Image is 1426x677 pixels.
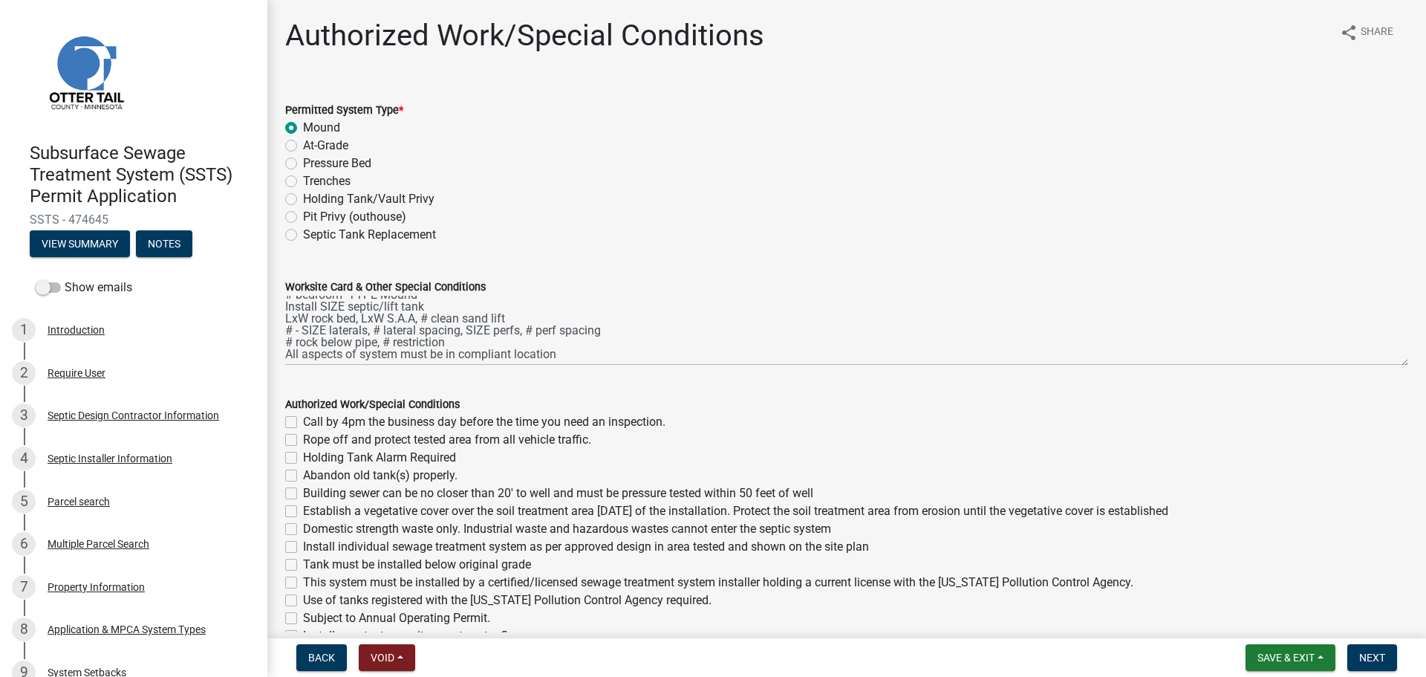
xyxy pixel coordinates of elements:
[285,106,403,116] label: Permitted System Type
[303,208,406,226] label: Pit Privy (outhouse)
[48,410,219,421] div: Septic Design Contractor Information
[303,520,831,538] label: Domestic strength waste only. Industrial waste and hazardous wastes cannot enter the septic system
[303,190,434,208] label: Holding Tank/Vault Privy
[12,575,36,599] div: 7
[12,318,36,342] div: 1
[303,627,525,645] label: Install a meter to monitor wastewater flow.
[359,644,415,671] button: Void
[48,496,110,507] div: Parcel search
[1257,652,1315,664] span: Save & Exit
[48,453,172,464] div: Septic Installer Information
[285,18,764,54] h1: Authorized Work/Special Conditions
[303,574,1133,592] label: This system must be installed by a certified/licensed sewage treatment system installer holding a...
[303,538,869,556] label: Install individual sewage treatment system as per approved design in area tested and shown on the...
[48,624,206,635] div: Application & MPCA System Types
[303,609,490,627] label: Subject to Annual Operating Permit.
[303,155,371,172] label: Pressure Bed
[285,282,486,293] label: Worksite Card & Other Special Conditions
[48,539,149,549] div: Multiple Parcel Search
[303,119,340,137] label: Mound
[303,172,351,190] label: Trenches
[12,618,36,641] div: 8
[285,400,460,410] label: Authorized Work/Special Conditions
[371,652,394,664] span: Void
[36,279,132,297] label: Show emails
[303,137,348,155] label: At-Grade
[1246,644,1335,671] button: Save & Exit
[48,582,145,592] div: Property Information
[136,239,192,251] wm-modal-confirm: Notes
[1340,24,1358,42] i: share
[12,490,36,514] div: 5
[296,644,347,671] button: Back
[303,431,591,449] label: Rope off and protect tested area from all vehicle traffic.
[308,652,335,664] span: Back
[30,239,130,251] wm-modal-confirm: Summary
[303,592,712,609] label: Use of tanks registered with the [US_STATE] Pollution Control Agency required.
[30,16,141,127] img: Otter Tail County, Minnesota
[1347,644,1397,671] button: Next
[303,226,436,244] label: Septic Tank Replacement
[1328,18,1405,47] button: shareShare
[1359,652,1385,664] span: Next
[30,213,238,227] span: SSTS - 474645
[303,502,1168,520] label: Establish a vegetative cover over the soil treatment area [DATE] of the installation. Protect the...
[303,467,458,485] label: Abandon old tank(s) properly.
[303,413,665,431] label: Call by 4pm the business day before the time you need an inspection.
[303,485,813,502] label: Building sewer can be no closer than 20' to well and must be pressure tested within 50 feet of well
[12,404,36,427] div: 3
[1361,24,1393,42] span: Share
[30,230,130,257] button: View Summary
[48,368,105,378] div: Require User
[12,361,36,385] div: 2
[12,447,36,470] div: 4
[30,143,255,207] h4: Subsurface Sewage Treatment System (SSTS) Permit Application
[136,230,192,257] button: Notes
[303,449,456,467] label: Holding Tank Alarm Required
[48,325,105,335] div: Introduction
[303,556,531,574] label: Tank must be installed below original grade
[12,532,36,556] div: 6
